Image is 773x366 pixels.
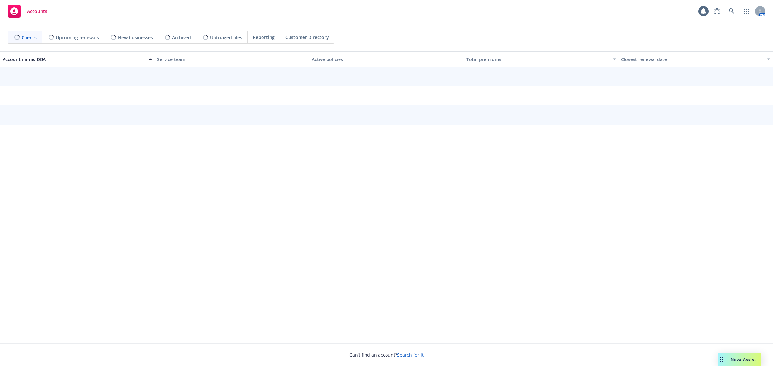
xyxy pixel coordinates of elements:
[172,34,191,41] span: Archived
[466,56,609,63] div: Total premiums
[210,34,242,41] span: Untriaged files
[718,353,726,366] div: Drag to move
[3,56,145,63] div: Account name, DBA
[157,56,307,63] div: Service team
[56,34,99,41] span: Upcoming renewals
[740,5,753,18] a: Switch app
[155,51,309,67] button: Service team
[285,34,329,41] span: Customer Directory
[397,352,424,358] a: Search for it
[5,2,50,20] a: Accounts
[718,353,761,366] button: Nova Assist
[22,34,37,41] span: Clients
[27,9,47,14] span: Accounts
[118,34,153,41] span: New businesses
[711,5,723,18] a: Report a Bug
[618,51,773,67] button: Closest renewal date
[253,34,275,41] span: Reporting
[731,357,756,362] span: Nova Assist
[621,56,763,63] div: Closest renewal date
[349,352,424,358] span: Can't find an account?
[725,5,738,18] a: Search
[309,51,464,67] button: Active policies
[312,56,461,63] div: Active policies
[464,51,618,67] button: Total premiums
